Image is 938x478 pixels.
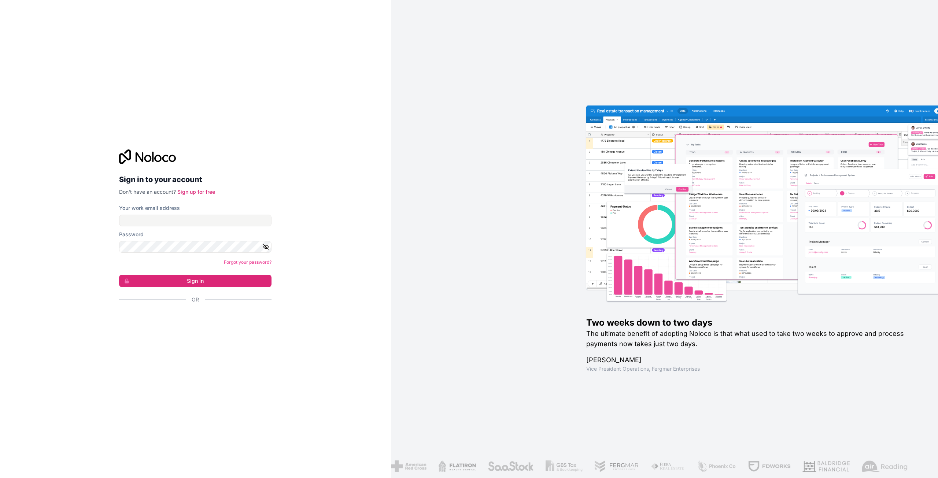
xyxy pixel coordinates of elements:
[224,259,272,265] a: Forgot your password?
[594,460,638,472] img: /assets/fergmar-CudnrXN5.png
[177,189,215,195] a: Sign up for free
[119,173,272,186] h2: Sign in to your account
[390,460,425,472] img: /assets/american-red-cross-BAupjrZR.png
[119,204,180,212] label: Your work email address
[119,231,144,238] label: Password
[119,275,272,287] button: Sign in
[696,460,735,472] img: /assets/phoenix-BREaitsQ.png
[586,365,915,373] h1: Vice President Operations , Fergmar Enterprises
[192,296,199,303] span: Or
[586,317,915,329] h1: Two weeks down to two days
[650,460,684,472] img: /assets/fiera-fwj2N5v4.png
[115,311,269,327] iframe: To enrich screen reader interactions, please activate Accessibility in Grammarly extension settings
[544,460,582,472] img: /assets/gbstax-C-GtDUiK.png
[586,355,915,365] h1: [PERSON_NAME]
[861,460,907,472] img: /assets/airreading-FwAmRzSr.png
[437,460,475,472] img: /assets/flatiron-C8eUkumj.png
[801,460,849,472] img: /assets/baldridge-DxmPIwAm.png
[487,460,533,472] img: /assets/saastock-C6Zbiodz.png
[119,241,272,253] input: Password
[119,215,272,226] input: Email address
[119,189,176,195] span: Don't have an account?
[586,329,915,349] h2: The ultimate benefit of adopting Noloco is that what used to take two weeks to approve and proces...
[747,460,790,472] img: /assets/fdworks-Bi04fVtw.png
